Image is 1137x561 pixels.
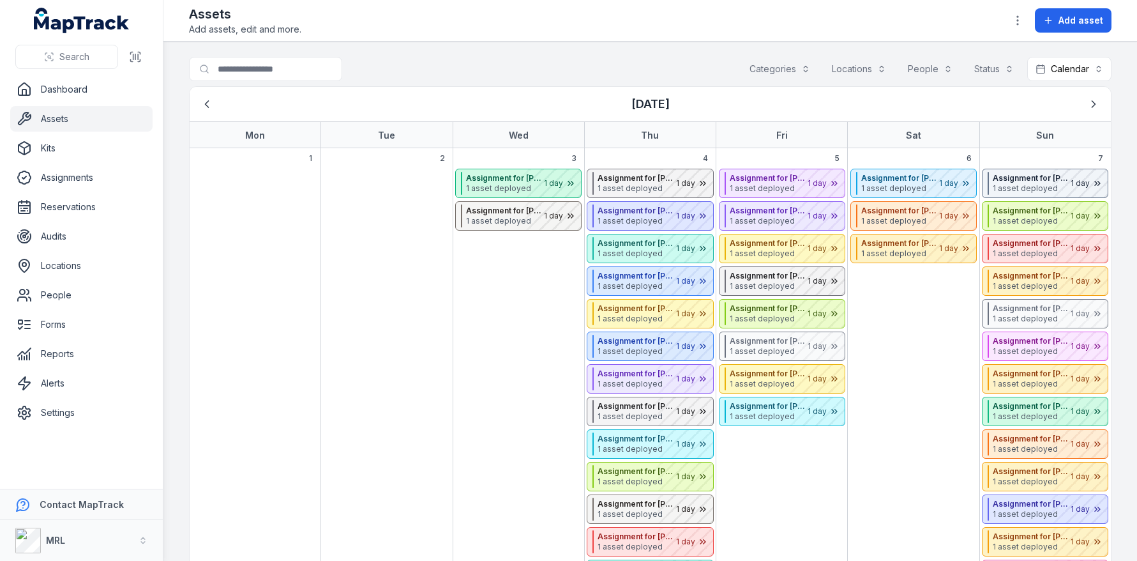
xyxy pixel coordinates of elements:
button: Assignment for [PERSON_NAME] at Pilbara Container1 asset deployed1 day [587,364,713,394]
span: 6 [967,153,972,164]
strong: Assignment for [PERSON_NAME] at Pilbara Container [993,173,1069,183]
span: 1 asset deployed [993,379,1069,389]
span: 1 asset deployed [730,346,806,357]
button: Assignment for [PERSON_NAME] at TK1185 Pilbara Store Truck1 asset deployed1 day [455,201,582,231]
button: Assignment for [PERSON_NAME] at TK1185 Pilbara Store Truck1 asset deployed1 day [982,527,1108,557]
span: 1 asset deployed [730,249,806,259]
span: 1 asset deployed [730,216,806,226]
strong: Assignment for [PERSON_NAME] at TK1185 Pilbara Store Truck [730,369,806,379]
button: Search [15,45,118,69]
span: 1 asset deployed [861,183,938,194]
span: 1 asset deployed [730,183,806,194]
span: 1 asset deployed [598,444,674,454]
button: Calendar [1027,57,1111,81]
button: Assignment for [PERSON_NAME] at TK1185 Pilbara Store Truck1 asset deployed1 day [850,201,977,231]
a: People [10,282,153,308]
button: Add asset [1035,8,1111,33]
a: Settings [10,400,153,426]
span: 1 asset deployed [598,411,674,422]
button: Assignment for [PERSON_NAME] at [GEOGRAPHIC_DATA]1 asset deployed1 day [719,169,845,198]
strong: Assignment for [PERSON_NAME] at Pilbara Container [598,304,674,314]
span: 1 asset deployed [993,249,1069,259]
span: 1 asset deployed [993,183,1069,194]
button: Assignment for [PERSON_NAME] at Pilbara Container1 asset deployed1 day [982,299,1108,328]
button: Assignment for [PERSON_NAME] at Pilbara Container1 asset deployed1 day [982,234,1108,263]
span: 1 asset deployed [730,281,806,291]
span: 1 asset deployed [730,379,806,389]
strong: Sun [1036,130,1054,141]
button: Assignment for [PERSON_NAME] at TK1185 Pilbara Store Truck1 asset deployed1 day [982,364,1108,394]
strong: Assignment for [PERSON_NAME] at Pilbara Container [598,206,674,216]
strong: Assignment for [PERSON_NAME] at Pilbara Container [993,271,1069,281]
button: Assignment for [PERSON_NAME] at TK1185 Pilbara Store Truck1 asset deployed1 day [587,527,713,557]
a: Dashboard [10,77,153,102]
button: Assignment for [PERSON_NAME] at TK1185 Pilbara Store Truck1 asset deployed1 day [982,495,1108,524]
strong: Assignment for [PERSON_NAME] at TK1185 Pilbara Store Truck [598,532,674,542]
strong: Thu [641,130,659,141]
strong: Assignment for [PERSON_NAME] at TK1185 Pilbara Store Truck [993,434,1069,444]
span: 1 asset deployed [598,346,674,357]
strong: Assignment for [PERSON_NAME] at TK1185 Pilbara Store Truck [861,206,938,216]
span: 1 asset deployed [993,542,1069,552]
a: Reports [10,341,153,367]
button: Assignment for [PERSON_NAME] at Pilbara Container1 asset deployed1 day [982,266,1108,296]
button: Assignment for [PERSON_NAME] at Pilbara Container1 asset deployed1 day [587,234,713,263]
strong: Assignment for [PERSON_NAME] at Pilbara Container [730,206,806,216]
strong: Assignment for [PERSON_NAME] at TK1185 Pilbara Store Truck [730,336,806,346]
span: 1 asset deployed [598,281,674,291]
strong: Assignment for [PERSON_NAME] at TK1185 Pilbara Store Truck [993,532,1069,542]
span: 1 asset deployed [861,249,938,259]
strong: Contact MapTrack [40,499,124,510]
button: Previous [195,92,219,116]
h2: Assets [189,5,301,23]
span: 1 asset deployed [993,477,1069,487]
span: 1 [309,153,312,164]
strong: Assignment for [PERSON_NAME] at TK1185 Pilbara Store Truck [861,173,938,183]
strong: Assignment for [PERSON_NAME] at [GEOGRAPHIC_DATA] [730,173,806,183]
button: Assignment for [PERSON_NAME] at Pilbara Container1 asset deployed1 day [587,299,713,328]
span: Add asset [1058,14,1103,27]
span: Search [59,50,89,63]
button: Assignment for [PERSON_NAME] at TK1185 Pilbara Store Truck1 asset deployed1 day [982,429,1108,459]
strong: Assignment for [PERSON_NAME] at Pilbara Container [598,434,674,444]
button: Assignment for [PERSON_NAME] at TK1185 Pilbara Store Truck1 asset deployed1 day [982,397,1108,426]
a: Kits [10,135,153,161]
strong: Tue [378,130,395,141]
strong: Assignment for [PERSON_NAME] at Pilbara Container [598,271,674,281]
button: Assignment for [PERSON_NAME] at TK1185 Pilbara Store Truck1 asset deployed1 day [719,332,845,361]
span: 1 asset deployed [466,183,543,194]
button: Categories [741,57,818,81]
a: Assignments [10,165,153,190]
span: 7 [1098,153,1103,164]
strong: Fri [776,130,788,141]
span: 1 asset deployed [993,509,1069,519]
strong: Assignment for [PERSON_NAME] at TK1185 Pilbara Store Truck [861,238,938,249]
span: 1 asset deployed [993,444,1069,454]
span: 3 [571,153,576,164]
button: Assignment for [PERSON_NAME] at Pilbara Container1 asset deployed1 day [455,169,582,198]
a: Audits [10,224,153,249]
span: 5 [834,153,840,164]
strong: Assignment for [PERSON_NAME] at Pilbara Container [598,401,674,411]
strong: Assignment for [PERSON_NAME] at TK1185 Pilbara Store Truck [466,206,543,216]
span: 4 [703,153,708,164]
button: Assignment for [PERSON_NAME] at Pilbara Container1 asset deployed1 day [587,332,713,361]
button: Assignment for [PERSON_NAME] at Pilbara Container1 asset deployed1 day [587,201,713,231]
a: Locations [10,253,153,279]
strong: Assignment for [PERSON_NAME] at TK1185 Pilbara Store Truck [730,401,806,411]
strong: Assignment for [PERSON_NAME] at TK1185 Pilbara Store Truck [993,336,1069,346]
button: Assignment for [PERSON_NAME] at TK1185 Pilbara Store Truck1 asset deployed1 day [719,364,845,394]
button: Assignment for [PERSON_NAME] at TK1185 Pilbara Store Truck1 asset deployed1 day [719,299,845,328]
span: 1 asset deployed [993,346,1069,357]
a: Reservations [10,194,153,220]
span: 1 asset deployed [993,216,1069,226]
strong: Sat [906,130,921,141]
span: 1 asset deployed [993,411,1069,422]
button: Next [1081,92,1106,116]
span: 1 asset deployed [598,379,674,389]
button: Assignment for [PERSON_NAME] at Pilbara Container1 asset deployed1 day [587,462,713,491]
strong: Assignment for [PERSON_NAME] at Pilbara Container [598,466,674,477]
strong: Assignment for [PERSON_NAME] at Pilbara Container [598,336,674,346]
button: People [900,57,961,81]
button: Assignment for [PERSON_NAME] at Pilbara Container1 asset deployed1 day [719,201,845,231]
